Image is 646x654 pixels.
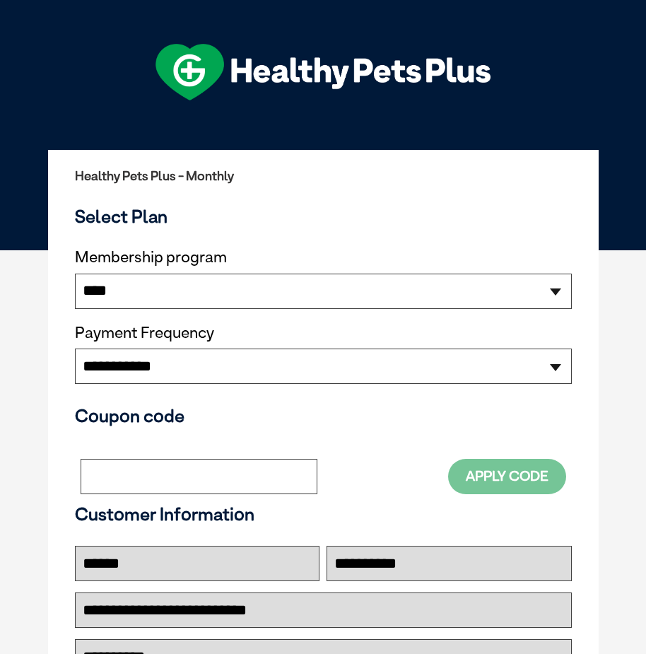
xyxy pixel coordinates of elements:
h3: Select Plan [75,206,572,227]
h2: Healthy Pets Plus - Monthly [75,169,572,183]
img: hpp-logo-landscape-green-white.png [155,44,491,100]
button: Apply Code [448,459,566,494]
label: Payment Frequency [75,324,214,342]
label: Membership program [75,248,572,267]
h3: Coupon code [75,405,572,426]
h3: Customer Information [75,503,572,525]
